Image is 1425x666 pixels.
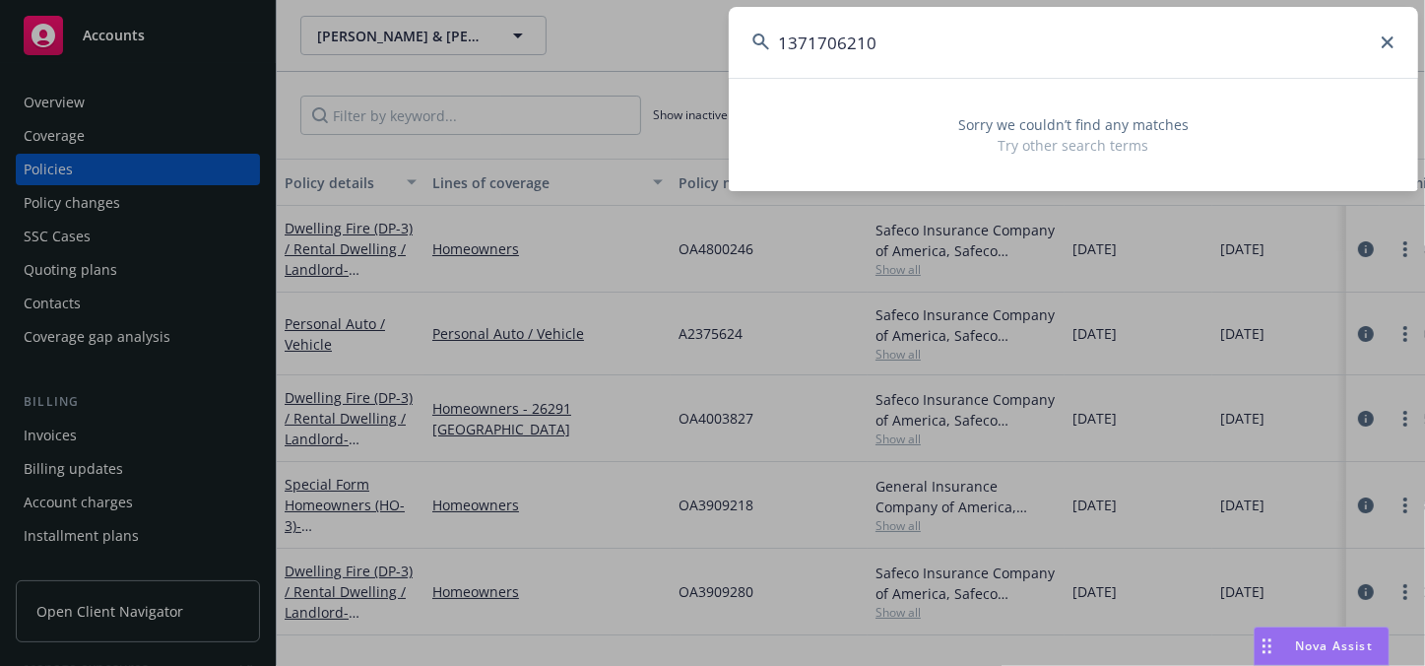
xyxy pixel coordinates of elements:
input: Search... [729,7,1418,78]
span: Nova Assist [1295,637,1373,654]
span: Try other search terms [752,135,1394,156]
span: Sorry we couldn’t find any matches [752,114,1394,135]
div: Drag to move [1255,628,1279,665]
button: Nova Assist [1254,627,1390,666]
